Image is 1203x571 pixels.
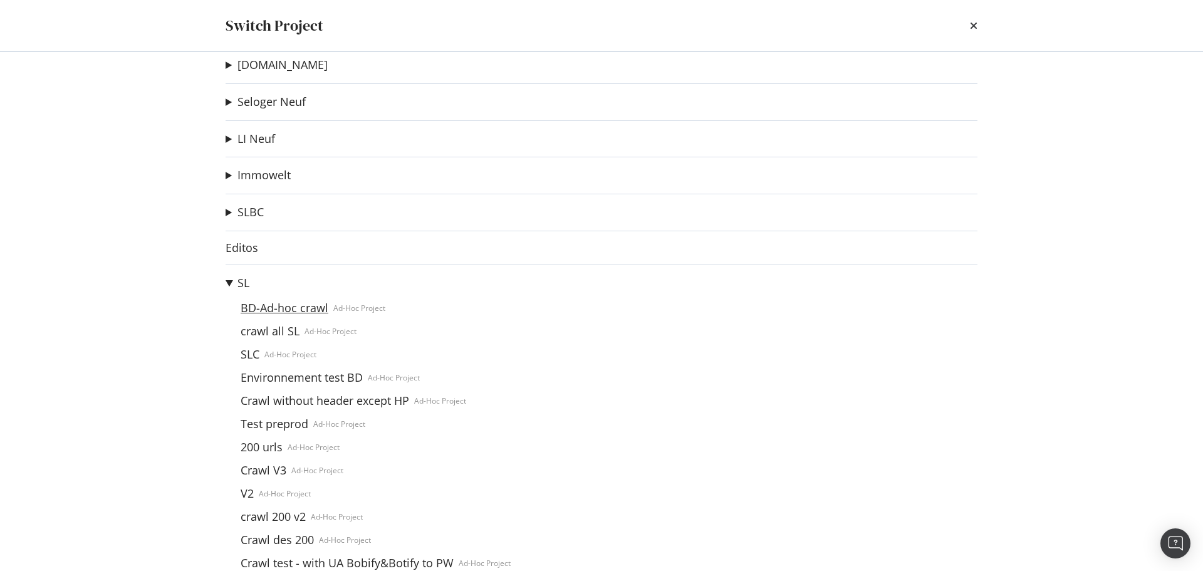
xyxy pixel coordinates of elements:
a: BD-Ad-hoc crawl [236,301,333,315]
div: Ad-Hoc Project [264,349,316,360]
a: Crawl V3 [236,464,291,477]
div: Ad-Hoc Project [313,419,365,429]
a: Seloger Neuf [237,95,306,108]
div: times [970,15,977,36]
summary: Immowelt [226,167,291,184]
a: 200 urls [236,441,288,454]
div: Ad-Hoc Project [319,535,371,545]
summary: Seloger Neuf [226,94,306,110]
a: crawl all SL [236,325,305,338]
a: Immowelt [237,169,291,182]
div: Ad-Hoc Project [459,558,511,568]
summary: SL [226,275,511,291]
div: Ad-Hoc Project [368,372,420,383]
a: Test preprod [236,417,313,431]
div: Ad-Hoc Project [288,442,340,453]
summary: [DOMAIN_NAME] [226,57,328,73]
div: Open Intercom Messenger [1160,528,1190,558]
a: SL [237,276,249,290]
div: Ad-Hoc Project [311,511,363,522]
div: Ad-Hoc Project [259,488,311,499]
a: Editos [226,241,258,254]
div: Ad-Hoc Project [333,303,385,313]
a: Crawl test - with UA Bobify&Botify to PW [236,557,459,570]
a: V2 [236,487,259,500]
a: [DOMAIN_NAME] [237,58,328,71]
div: Ad-Hoc Project [414,396,466,406]
summary: LI Neuf [226,131,275,147]
a: crawl 200 v2 [236,510,311,523]
a: LI Neuf [237,132,275,145]
div: Ad-Hoc Project [291,465,343,476]
a: SLC [236,348,264,361]
a: Crawl without header except HP [236,394,414,407]
div: Ad-Hoc Project [305,326,357,337]
a: SLBC [237,206,264,219]
a: Environnement test BD [236,371,368,384]
a: Crawl des 200 [236,533,319,547]
summary: SLBC [226,204,264,221]
div: Switch Project [226,15,323,36]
